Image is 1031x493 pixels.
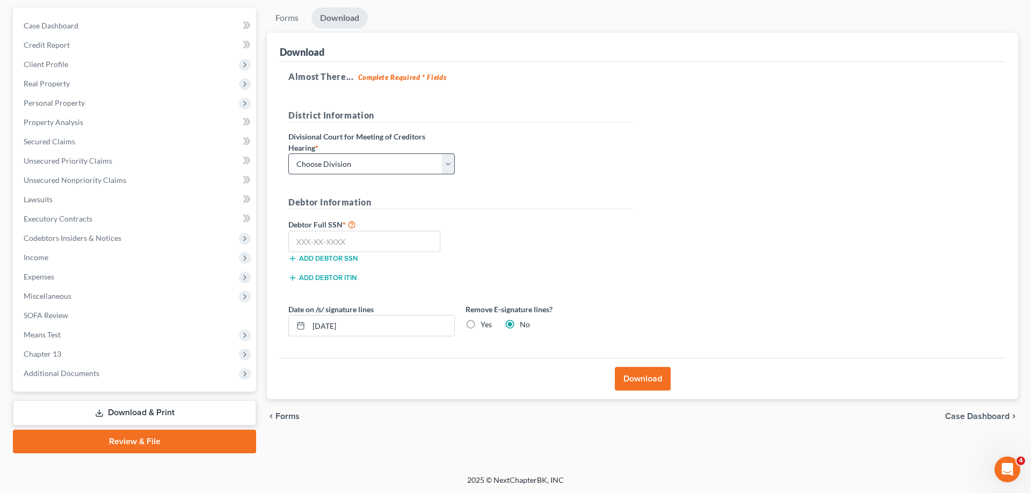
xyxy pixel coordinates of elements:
input: MM/DD/YYYY [309,315,454,336]
span: Executory Contracts [24,214,92,223]
span: Miscellaneous [24,291,71,300]
label: Divisional Court for Meeting of Creditors Hearing [288,131,455,153]
a: Case Dashboard chevron_right [945,412,1018,421]
a: Property Analysis [15,113,256,132]
span: Means Test [24,330,61,339]
span: Income [24,253,48,262]
a: Review & File [13,430,256,453]
label: No [520,319,530,330]
span: Codebtors Insiders & Notices [24,233,121,242]
span: 4 [1017,457,1025,465]
a: SOFA Review [15,306,256,325]
button: Add debtor SSN [288,254,358,263]
span: Lawsuits [24,195,53,204]
span: Secured Claims [24,137,75,146]
span: Chapter 13 [24,349,61,358]
span: Credit Report [24,40,70,49]
input: XXX-XX-XXXX [288,231,440,252]
a: Secured Claims [15,132,256,151]
a: Forms [267,8,307,28]
span: Forms [275,412,300,421]
a: Download & Print [13,400,256,425]
label: Debtor Full SSN [283,218,460,231]
a: Unsecured Nonpriority Claims [15,171,256,190]
label: Yes [481,319,492,330]
span: Unsecured Priority Claims [24,156,112,165]
span: Case Dashboard [945,412,1010,421]
a: Lawsuits [15,190,256,209]
span: Property Analysis [24,117,83,127]
strong: Complete Required * Fields [358,73,447,82]
button: Download [615,367,671,391]
a: Executory Contracts [15,209,256,229]
span: Real Property [24,79,70,88]
h5: District Information [288,109,632,122]
a: Unsecured Priority Claims [15,151,256,171]
span: Unsecured Nonpriority Claims [24,175,126,185]
a: Download [311,8,368,28]
h5: Almost There... [288,70,997,83]
iframe: Intercom live chat [994,457,1020,482]
span: Personal Property [24,98,85,107]
span: Expenses [24,272,54,281]
span: Case Dashboard [24,21,78,30]
button: chevron_left Forms [267,412,314,421]
span: SOFA Review [24,311,68,320]
span: Client Profile [24,60,68,69]
label: Date on /s/ signature lines [288,304,374,315]
h5: Debtor Information [288,196,632,209]
i: chevron_right [1010,412,1018,421]
div: Download [280,46,324,58]
i: chevron_left [267,412,275,421]
label: Remove E-signature lines? [466,304,632,315]
span: Additional Documents [24,369,99,378]
a: Credit Report [15,35,256,55]
button: Add debtor ITIN [288,274,357,282]
a: Case Dashboard [15,16,256,35]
